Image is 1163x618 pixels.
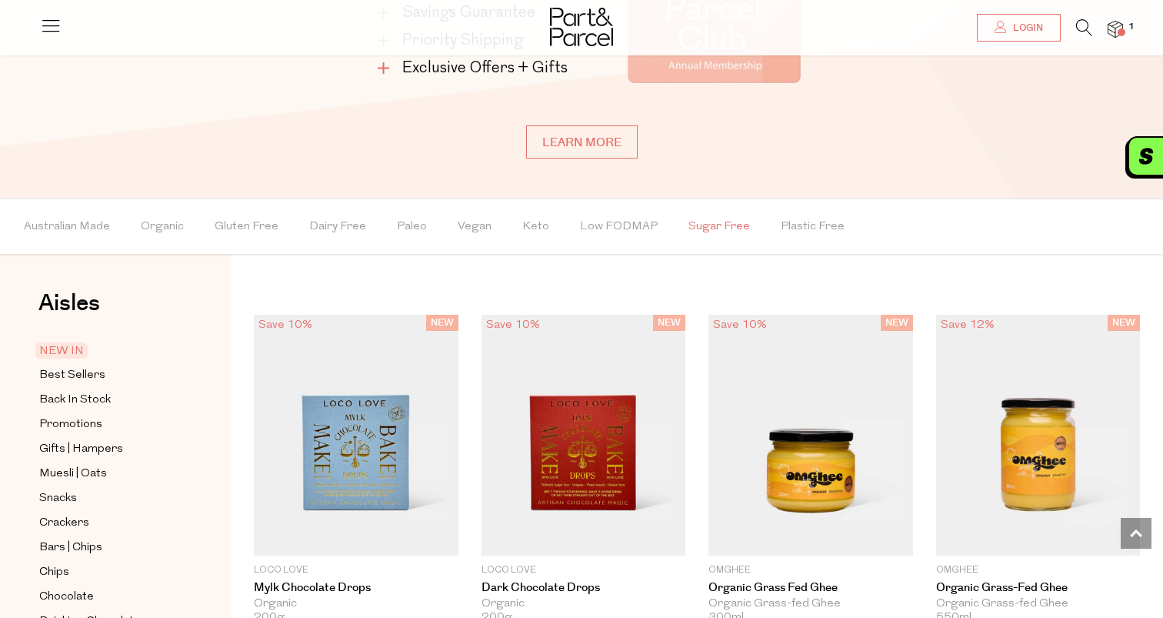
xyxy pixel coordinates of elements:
span: Keto [522,200,549,254]
div: Save 10% [482,315,545,336]
div: Organic [482,597,686,611]
span: Promotions [39,416,102,434]
span: NEW [426,315,458,331]
span: Paleo [397,200,427,254]
div: Organic [254,597,458,611]
p: Loco Love [482,563,686,577]
a: Back In Stock [39,390,179,409]
a: Organic Grass-fed Ghee [936,581,1141,595]
span: Back In Stock [39,391,111,409]
span: NEW [653,315,685,331]
a: Crackers [39,513,179,533]
p: OMGhee [708,563,913,577]
span: Gifts | Hampers [39,440,123,459]
span: Aisles [38,286,100,320]
img: Organic Grass-fed Ghee [936,315,1141,556]
a: Aisles [38,292,100,330]
a: Learn more [526,125,638,159]
div: Save 10% [254,315,317,336]
span: Dairy Free [309,200,366,254]
a: Mylk Chocolate Drops [254,581,458,595]
img: Part&Parcel [550,8,613,46]
a: Chocolate [39,587,179,606]
p: Loco Love [254,563,458,577]
span: Bars | Chips [39,539,102,557]
span: Gluten Free [215,200,278,254]
div: Save 12% [936,315,999,336]
a: Dark Chocolate Drops [482,581,686,595]
a: Bars | Chips [39,538,179,557]
span: Muesli | Oats [39,465,107,483]
a: Muesli | Oats [39,464,179,483]
span: Chocolate [39,588,94,606]
span: Organic [141,200,184,254]
span: NEW [1108,315,1140,331]
span: Chips [39,563,69,582]
a: Login [977,14,1061,42]
div: Organic Grass-fed Ghee [708,597,913,611]
li: Exclusive Offers + Gifts [378,58,574,79]
span: Snacks [39,489,77,508]
span: Best Sellers [39,366,105,385]
span: Australian Made [24,200,110,254]
span: Login [1009,22,1043,35]
span: NEW IN [35,342,88,359]
a: NEW IN [39,342,179,360]
a: Gifts | Hampers [39,439,179,459]
span: 1 [1125,20,1138,34]
a: Best Sellers [39,366,179,385]
a: Snacks [39,489,179,508]
a: Promotions [39,415,179,434]
a: Organic Grass Fed Ghee [708,581,913,595]
div: Organic Grass-fed Ghee [936,597,1141,611]
p: OMGhee [936,563,1141,577]
span: NEW [881,315,913,331]
a: Chips [39,563,179,582]
span: Low FODMAP [580,200,658,254]
img: Organic Grass Fed Ghee [708,315,913,556]
span: Crackers [39,514,89,533]
a: 1 [1108,21,1123,37]
span: Plastic Free [781,200,845,254]
span: Vegan [458,200,492,254]
img: Mylk Chocolate Drops [254,315,458,556]
span: Sugar Free [688,200,750,254]
div: Save 10% [708,315,771,336]
img: Dark Chocolate Drops [482,315,686,556]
